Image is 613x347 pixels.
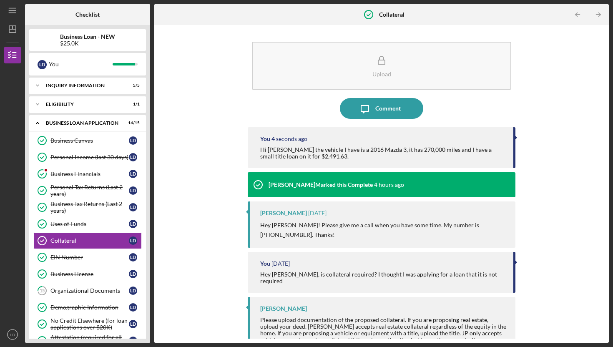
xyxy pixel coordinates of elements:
[271,260,290,267] time: 2025-08-04 18:31
[75,11,100,18] b: Checklist
[33,216,142,232] a: Uses of FundsLD
[40,288,45,294] tspan: 15
[125,102,140,107] div: 1 / 1
[372,71,391,77] div: Upload
[260,305,307,312] div: [PERSON_NAME]
[33,149,142,166] a: Personal Income (last 30 days)LD
[50,184,129,197] div: Personal Tax Returns (Last 2 years)
[260,260,270,267] div: You
[129,287,137,295] div: L D
[50,137,129,144] div: Business Canvas
[50,317,129,331] div: No Credit Elsewhere (for loan applications over $20K)
[129,153,137,161] div: L D
[49,57,113,71] div: You
[125,83,140,88] div: 5 / 5
[129,303,137,312] div: L D
[260,271,505,284] div: Hey [PERSON_NAME], is collateral required? I thought I was applying for a loan that it is not req...
[129,253,137,262] div: L D
[50,304,129,311] div: Demographic Information
[33,316,142,332] a: No Credit Elsewhere (for loan applications over $20K)LD
[10,332,15,337] text: LD
[129,320,137,328] div: L D
[38,60,47,69] div: L D
[46,102,119,107] div: ELIGIBILITY
[4,326,21,343] button: LD
[46,83,119,88] div: INQUIRY INFORMATION
[129,136,137,145] div: L D
[129,236,137,245] div: L D
[60,40,115,47] div: $25.0K
[129,270,137,278] div: L D
[50,221,129,227] div: Uses of Funds
[374,181,404,188] time: 2025-08-11 16:41
[33,232,142,249] a: CollateralLD
[129,170,137,178] div: L D
[50,271,129,277] div: Business License
[50,171,129,177] div: Business Financials
[260,136,270,142] div: You
[50,254,129,261] div: EIN Number
[379,11,404,18] b: Collateral
[46,121,119,126] div: BUSINESS LOAN APPLICATION
[260,221,507,239] p: Hey [PERSON_NAME]! Please give me a call when you have some time. My number is [PHONE_NUMBER]. Th...
[375,98,401,119] div: Comment
[33,249,142,266] a: EIN NumberLD
[50,154,129,161] div: Personal Income (last 30 days)
[129,203,137,211] div: L D
[129,220,137,228] div: L D
[33,299,142,316] a: Demographic InformationLD
[252,42,511,90] button: Upload
[50,287,129,294] div: Organizational Documents
[60,33,115,40] b: Business Loan - NEW
[260,146,505,160] div: Hi [PERSON_NAME] the vehicle I have is a 2016 Mazda 3, it has 270,000 miles and I have a small ti...
[50,237,129,244] div: Collateral
[308,210,327,216] time: 2025-08-08 14:34
[340,98,423,119] button: Comment
[260,210,307,216] div: [PERSON_NAME]
[269,181,373,188] div: [PERSON_NAME] Marked this Complete
[50,201,129,214] div: Business Tax Returns (Last 2 years)
[33,266,142,282] a: Business LicenseLD
[129,186,137,195] div: L D
[271,136,307,142] time: 2025-08-11 20:27
[33,166,142,182] a: Business FinancialsLD
[129,337,137,345] div: L D
[33,182,142,199] a: Personal Tax Returns (Last 2 years)LD
[125,121,140,126] div: 14 / 15
[33,282,142,299] a: 15Organizational DocumentsLD
[33,199,142,216] a: Business Tax Returns (Last 2 years)LD
[33,132,142,149] a: Business CanvasLD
